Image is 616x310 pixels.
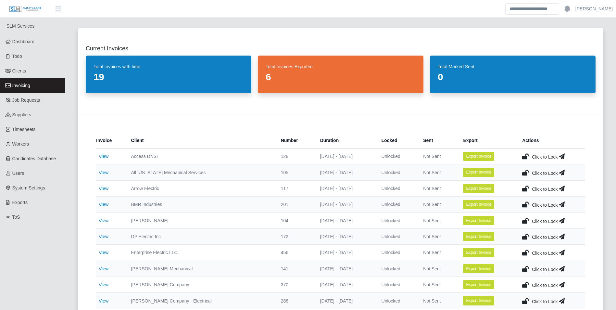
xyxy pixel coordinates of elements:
th: Duration [315,133,376,149]
th: Export [458,133,517,149]
button: Export Invoice [463,152,494,161]
span: Candidates Database [12,156,56,161]
a: View [99,282,108,287]
td: 141 [276,261,315,277]
span: Job Requests [12,97,40,103]
th: Invoice [96,133,126,149]
span: Click to Lock [532,283,558,288]
span: Click to Lock [532,267,558,272]
a: View [99,154,108,159]
td: Unlocked [376,293,418,309]
td: Not Sent [418,197,458,213]
input: Search [505,3,559,15]
span: Todo [12,54,22,59]
td: 172 [276,228,315,244]
td: Unlocked [376,180,418,196]
td: Not Sent [418,213,458,228]
span: Click to Lock [532,251,558,256]
a: View [99,218,108,223]
th: Locked [376,133,418,149]
span: Workers [12,141,29,147]
span: Click to Lock [532,235,558,240]
td: Unlocked [376,245,418,261]
td: DP Electric Inc [126,228,276,244]
span: Suppliers [12,112,31,117]
td: [PERSON_NAME] Company - Electrical [126,293,276,309]
button: Export Invoice [463,168,494,177]
a: View [99,170,108,175]
td: [DATE] - [DATE] [315,164,376,180]
td: Enterprise Electric LLC. [126,245,276,261]
td: 105 [276,164,315,180]
td: 104 [276,213,315,228]
a: View [99,250,108,255]
td: [DATE] - [DATE] [315,197,376,213]
td: [DATE] - [DATE] [315,261,376,277]
td: 201 [276,197,315,213]
button: Export Invoice [463,216,494,225]
button: Export Invoice [463,264,494,273]
td: [DATE] - [DATE] [315,228,376,244]
td: 128 [276,149,315,164]
td: 288 [276,293,315,309]
button: Export Invoice [463,248,494,257]
td: Not Sent [418,245,458,261]
span: ToS [12,214,20,220]
a: View [99,234,108,239]
td: Unlocked [376,149,418,164]
td: [PERSON_NAME] Mechanical [126,261,276,277]
td: 370 [276,277,315,293]
td: [DATE] - [DATE] [315,213,376,228]
span: Users [12,171,24,176]
td: Not Sent [418,164,458,180]
span: Click to Lock [532,202,558,208]
td: All [US_STATE] Mechanical Services [126,164,276,180]
button: Export Invoice [463,296,494,305]
a: View [99,202,108,207]
span: System Settings [12,185,45,190]
td: Unlocked [376,164,418,180]
td: Unlocked [376,261,418,277]
span: Clients [12,68,26,73]
span: Click to Lock [532,154,558,160]
dd: 19 [94,71,244,83]
td: [DATE] - [DATE] [315,277,376,293]
a: [PERSON_NAME] [575,6,613,12]
dd: 0 [438,71,588,83]
td: Not Sent [418,277,458,293]
td: [PERSON_NAME] Company [126,277,276,293]
span: Exports [12,200,28,205]
td: Not Sent [418,228,458,244]
button: Export Invoice [463,184,494,193]
td: Arrow Electric [126,180,276,196]
td: Access DNSI [126,149,276,164]
td: Not Sent [418,180,458,196]
button: Export Invoice [463,200,494,209]
h2: Current Invoices [86,44,596,53]
dt: Total Marked Sent [438,63,588,70]
button: Export Invoice [463,232,494,241]
dt: Total Invoices Exported [266,63,416,70]
span: Dashboard [12,39,35,44]
th: Number [276,133,315,149]
td: Unlocked [376,277,418,293]
span: Click to Lock [532,299,558,304]
a: View [99,266,108,271]
td: [DATE] - [DATE] [315,293,376,309]
td: Not Sent [418,149,458,164]
td: Not Sent [418,293,458,309]
td: [DATE] - [DATE] [315,245,376,261]
a: View [99,298,108,304]
span: Timesheets [12,127,36,132]
td: 456 [276,245,315,261]
td: [PERSON_NAME] [126,213,276,228]
img: SLM Logo [9,6,42,13]
dt: Total Invoices with time [94,63,244,70]
td: Not Sent [418,261,458,277]
span: Click to Lock [532,219,558,224]
th: Sent [418,133,458,149]
td: [DATE] - [DATE] [315,180,376,196]
dd: 6 [266,71,416,83]
th: Actions [517,133,585,149]
span: Invoicing [12,83,30,88]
